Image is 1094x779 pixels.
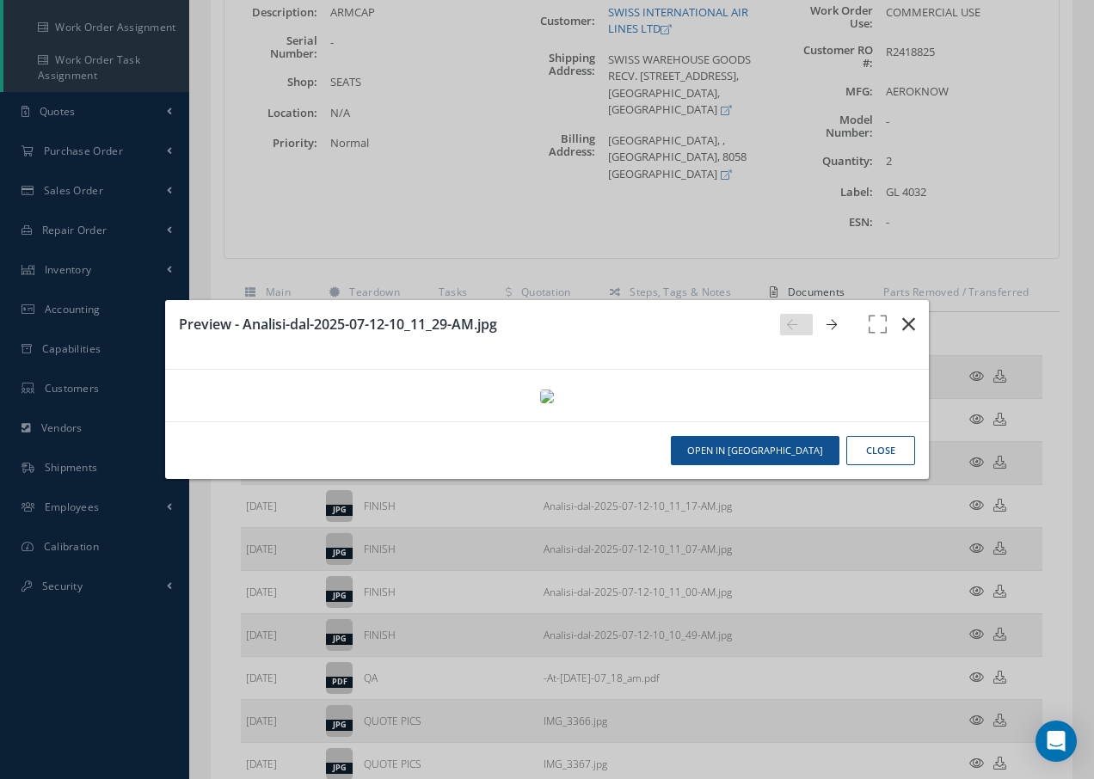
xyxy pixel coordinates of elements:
a: Go Next [820,314,852,335]
button: Close [846,436,915,466]
h3: Preview - Analisi-dal-2025-07-12-10_11_29-AM.jpg [179,314,766,334]
div: Open Intercom Messenger [1036,721,1077,762]
img: asset [540,389,554,403]
button: Open in [GEOGRAPHIC_DATA] [671,436,839,466]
